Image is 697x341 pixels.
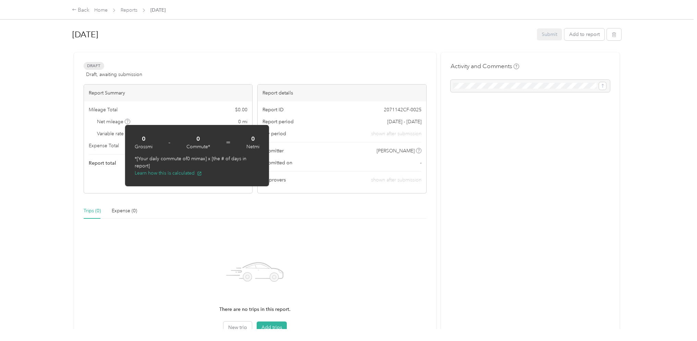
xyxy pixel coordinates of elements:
p: *[Your daily commute of 0 mi max] x [the # of days in report] [135,155,259,169]
div: Report details [258,85,426,101]
span: Submitter [262,147,284,154]
button: New trip [223,321,252,334]
div: Net mi [246,143,259,150]
span: Draft, awaiting submission [86,71,142,78]
button: Add trips [257,321,287,334]
span: - [168,138,171,147]
span: 2071142CF-0025 [384,106,421,113]
p: There are no trips in this report. [219,306,291,313]
div: Trips (0) [84,207,101,215]
span: [DATE] - [DATE] [387,118,421,125]
strong: 0 [142,135,146,143]
span: Submitted on [262,159,292,166]
span: 0 mi [238,118,247,125]
span: Pay period [262,130,286,137]
div: Gross mi [135,143,152,150]
span: Report total [89,160,116,167]
h1: August 2025 [72,26,533,43]
span: Report period [262,118,294,125]
iframe: Everlance-gr Chat Button Frame [659,303,697,341]
button: Learn how this is calculated [135,169,202,177]
div: Commute* [186,143,210,150]
a: Reports [121,7,137,13]
button: Add to report [564,28,604,40]
span: Variable rate [97,130,131,137]
span: [PERSON_NAME] [377,147,415,154]
span: Expense Total [89,142,119,149]
span: shown after submission [371,177,421,183]
span: Report ID [262,106,284,113]
span: = [226,138,231,147]
span: [DATE] [150,7,166,14]
div: Expense (0) [112,207,137,215]
strong: 0 [251,135,255,143]
strong: 0 [196,135,200,143]
a: Home [94,7,108,13]
span: Net mileage [97,118,130,125]
span: shown after submission [371,130,421,137]
span: Draft [84,62,104,70]
span: $ 0.00 [235,106,247,113]
div: Back [72,6,90,14]
span: Mileage Total [89,106,118,113]
span: - [420,159,421,166]
div: Report Summary [84,85,253,101]
span: Approvers [262,176,286,184]
h4: Activity and Comments [451,62,519,71]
